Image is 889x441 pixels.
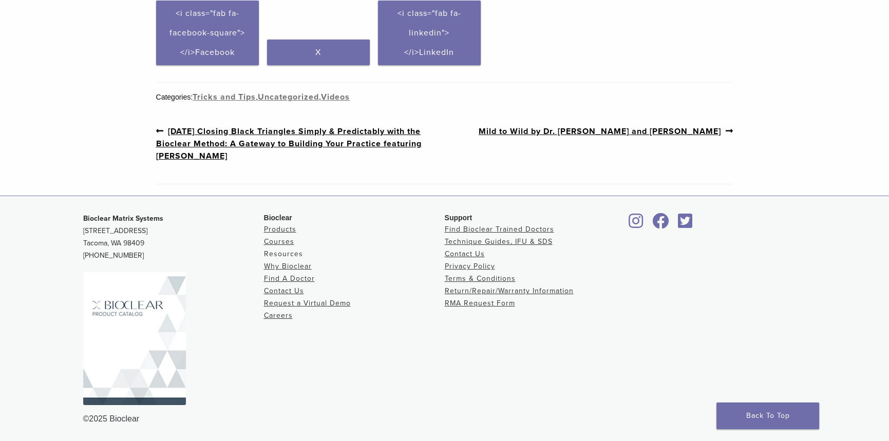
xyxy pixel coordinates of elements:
[264,237,294,246] a: Courses
[675,219,696,229] a: Bioclear
[445,274,516,283] a: Terms & Conditions
[321,92,350,102] a: Videos
[264,250,303,258] a: Resources
[445,214,472,222] span: Support
[258,92,319,102] a: Uncategorized
[264,299,351,308] a: Request a Virtual Demo
[156,1,259,65] a: <i class="fab fa-facebook-square"></i>Facebook
[264,286,304,295] a: Contact Us
[264,274,315,283] a: Find A Doctor
[315,47,321,57] span: X
[378,1,481,65] a: <i class="fab fa-linkedin"></i>LinkedIn
[83,214,163,223] strong: Bioclear Matrix Systems
[264,214,292,222] span: Bioclear
[264,311,293,320] a: Careers
[83,413,806,425] div: ©2025 Bioclear
[445,262,495,271] a: Privacy Policy
[83,213,264,262] p: [STREET_ADDRESS] Tacoma, WA 98409 [PHONE_NUMBER]
[264,225,296,234] a: Products
[264,262,312,271] a: Why Bioclear
[479,125,733,138] a: Mild to Wild by Dr. [PERSON_NAME] and [PERSON_NAME]
[445,250,485,258] a: Contact Us
[445,286,574,295] a: Return/Repair/Warranty Information
[649,219,673,229] a: Bioclear
[626,219,647,229] a: Bioclear
[193,92,256,102] a: Tricks and Tips
[398,8,461,57] span: <i class="fab fa-linkedin"></i>LinkedIn
[156,103,733,184] nav: Post Navigation
[156,91,733,103] div: Categories: , ,
[267,40,370,65] a: X
[156,125,445,162] a: [DATE] Closing Black Triangles Simply & Predictably with the Bioclear Method: A Gateway to Buildi...
[169,8,245,57] span: <i class="fab fa-facebook-square"></i>Facebook
[445,299,515,308] a: RMA Request Form
[83,272,186,405] img: Bioclear
[445,225,554,234] a: Find Bioclear Trained Doctors
[716,402,819,429] a: Back To Top
[445,237,553,246] a: Technique Guides, IFU & SDS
